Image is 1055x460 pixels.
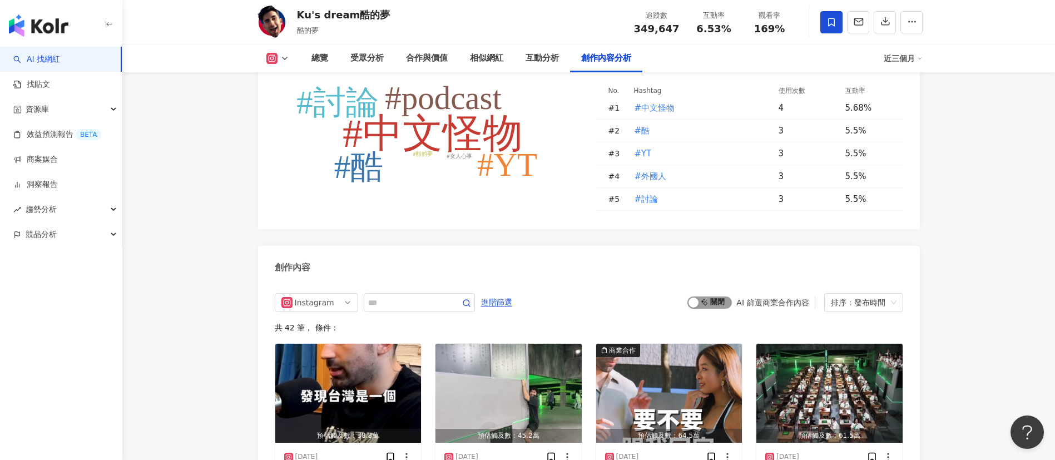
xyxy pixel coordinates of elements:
tspan: #中文怪物 [343,111,523,156]
div: 預估觸及數：38.8萬 [275,429,422,443]
div: 受眾分析 [350,52,384,65]
div: # 1 [608,102,625,114]
button: 預估觸及數：38.8萬 [275,344,422,443]
img: KOL Avatar [255,6,289,39]
div: 5.5% [845,125,892,137]
td: 5.5% [836,120,903,142]
button: #酷 [634,120,651,142]
div: 5.5% [845,193,892,205]
a: 洞察報告 [13,179,58,190]
div: 共 42 筆 ， 條件： [275,323,903,332]
div: 商業合作 [609,345,636,356]
span: rise [13,206,21,214]
span: 349,647 [634,23,680,34]
a: searchAI 找網紅 [13,54,60,65]
div: 預估觸及數：61.5萬 [756,429,903,443]
div: 3 [779,193,836,205]
tspan: #酷 [334,149,383,185]
div: 總覽 [311,52,328,65]
span: #酷 [635,125,650,137]
div: Ku's dream酷的夢 [297,8,390,22]
img: logo [9,14,68,37]
iframe: Help Scout Beacon - Open [1011,416,1044,449]
div: # 5 [608,193,625,205]
button: #外國人 [634,165,667,187]
tspan: #女人心事 [447,153,472,159]
div: 創作內容 [275,261,310,274]
a: 找貼文 [13,79,50,90]
div: 5.5% [845,147,892,160]
div: 5.68% [845,102,892,114]
td: 5.68% [836,97,903,120]
span: 資源庫 [26,97,49,122]
span: 進階篩選 [481,294,512,311]
span: 酷的夢 [297,26,319,34]
tspan: #podcast [385,80,502,116]
div: 預估觸及數：45.2萬 [435,429,582,443]
button: 預估觸及數：61.5萬 [756,344,903,443]
div: # 4 [608,170,625,182]
th: 互動率 [836,85,903,97]
tspan: #YT [477,146,537,183]
img: post-image [596,344,742,443]
a: 效益預測報告BETA [13,129,101,140]
span: 169% [754,23,785,34]
div: # 3 [608,147,625,160]
div: 相似網紅 [470,52,503,65]
td: #酷 [625,120,770,142]
span: #討論 [635,193,658,205]
div: 追蹤數 [634,10,680,21]
button: #討論 [634,188,659,210]
div: AI 篩選商業合作內容 [736,298,809,307]
th: No. [597,85,625,97]
div: 排序：發布時間 [831,294,886,311]
div: 互動率 [693,10,735,21]
div: 觀看率 [749,10,791,21]
div: 3 [779,147,836,160]
tspan: #酷的夢 [413,151,432,157]
button: #YT [634,142,652,165]
button: 進階篩選 [481,293,513,311]
img: post-image [756,344,903,443]
div: 預估觸及數：64.5萬 [596,429,742,443]
button: 預估觸及數：45.2萬 [435,344,582,443]
span: 趨勢分析 [26,197,57,222]
div: 創作內容分析 [581,52,631,65]
button: 商業合作預估觸及數：64.5萬 [596,344,742,443]
img: post-image [435,344,582,443]
span: #中文怪物 [635,102,675,114]
a: 商案媒合 [13,154,58,165]
div: 互動分析 [526,52,559,65]
div: 3 [779,125,836,137]
span: 競品分析 [26,222,57,247]
div: 4 [779,102,836,114]
th: 使用次數 [770,85,836,97]
span: #外國人 [635,170,667,182]
div: Instagram [295,294,331,311]
span: #YT [635,147,652,160]
span: 6.53% [696,23,731,34]
div: 5.5% [845,170,892,182]
th: Hashtag [625,85,770,97]
td: #討論 [625,188,770,211]
div: 近三個月 [884,50,923,67]
td: #YT [625,142,770,165]
div: # 2 [608,125,625,137]
button: #中文怪物 [634,97,676,119]
div: 3 [779,170,836,182]
img: post-image [275,344,422,443]
td: 5.5% [836,142,903,165]
td: #外國人 [625,165,770,188]
td: 5.5% [836,165,903,188]
div: 合作與價值 [406,52,448,65]
td: 5.5% [836,188,903,211]
tspan: #討論 [296,84,379,121]
td: #中文怪物 [625,97,770,120]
